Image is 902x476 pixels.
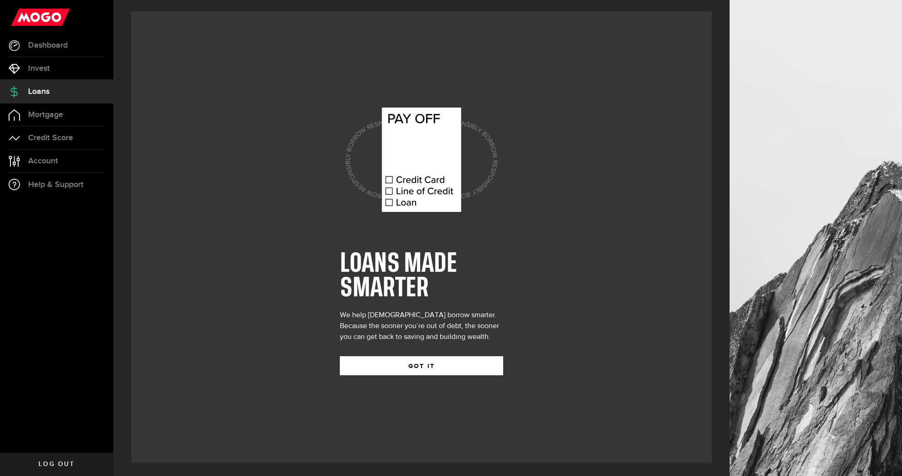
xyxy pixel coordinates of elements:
[28,88,49,96] span: Loans
[28,41,68,49] span: Dashboard
[28,181,83,189] span: Help & Support
[39,461,74,467] span: Log out
[340,252,503,301] h1: LOANS MADE SMARTER
[28,111,63,119] span: Mortgage
[340,356,503,375] button: GOT IT
[28,157,58,165] span: Account
[340,310,503,343] div: We help [DEMOGRAPHIC_DATA] borrow smarter. Because the sooner you’re out of debt, the sooner you ...
[28,134,73,142] span: Credit Score
[28,64,50,73] span: Invest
